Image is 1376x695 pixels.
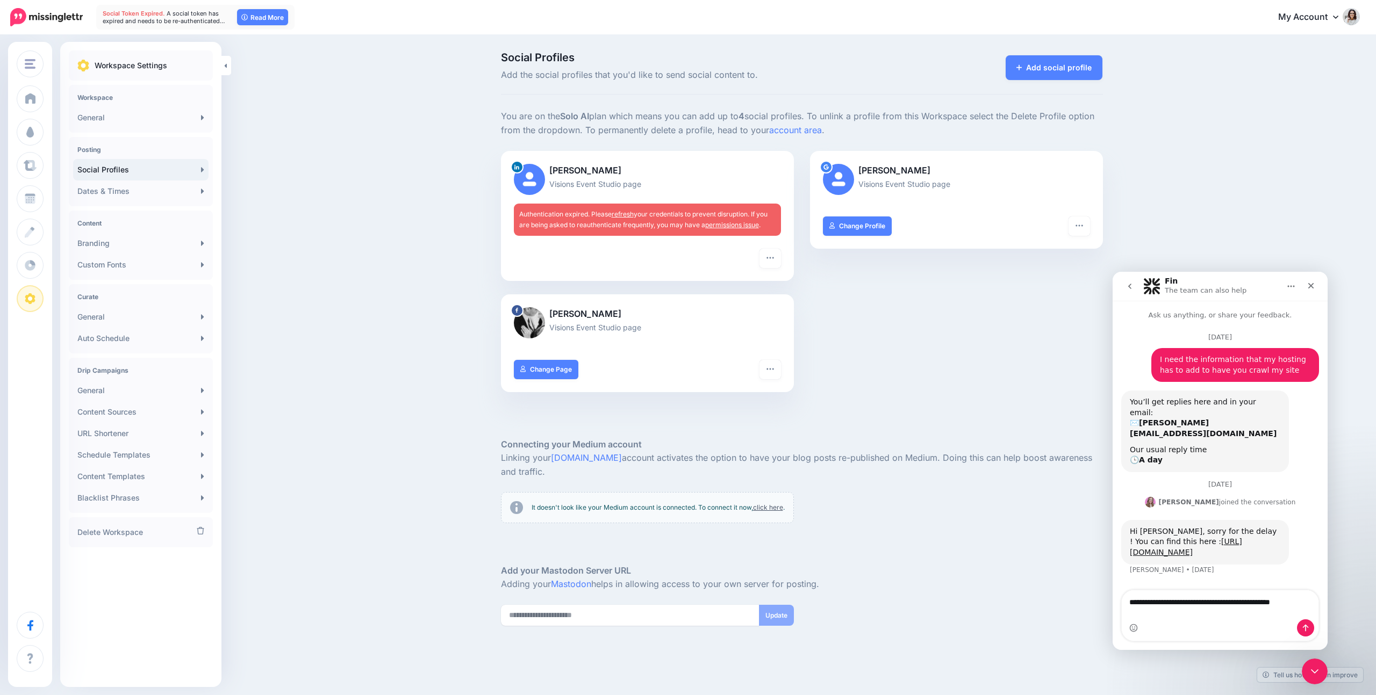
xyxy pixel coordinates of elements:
[1302,658,1328,684] iframe: Intercom live chat
[501,451,1103,479] p: Linking your account activates the option to have your blog posts re-published on Medium. Doing t...
[823,178,1090,190] p: Visions Event Studio page
[77,146,204,154] h4: Posting
[30,17,53,26] div: v 4.0.25
[41,63,96,70] div: Domain Overview
[73,423,209,444] a: URL Shortener
[29,62,38,71] img: tab_domain_overview_orange.svg
[77,219,204,227] h4: Content
[501,68,897,82] span: Add the social profiles that you'd like to send social content to.
[77,366,204,374] h4: Drip Campaigns
[501,110,1103,137] p: You are on the plan which means you can add up to social profiles. To unlink a profile from this ...
[739,111,744,121] b: 4
[17,17,26,26] img: logo_orange.svg
[73,401,209,423] a: Content Sources
[514,178,781,190] p: Visions Event Studio page
[119,63,181,70] div: Keywords by Traffic
[823,164,854,195] img: user_default_image.png
[1267,4,1360,31] a: My Account
[77,293,204,301] h4: Curate
[560,111,589,121] b: Solo AI
[73,306,209,328] a: General
[73,328,209,349] a: Auto Schedule
[73,380,209,401] a: General
[28,28,118,37] div: Domain: [DOMAIN_NAME]
[73,487,209,509] a: Blacklist Phrases
[95,59,167,72] p: Workspace Settings
[73,444,209,466] a: Schedule Templates
[77,60,89,71] img: settings.png
[823,216,892,236] a: Change Profile
[514,164,545,195] img: user_default_image.png
[73,180,209,202] a: Dates & Times
[237,9,288,25] a: Read More
[514,307,545,338] img: 342972571_240409921980782_1482984952587561882_n-bsa139007.jpg
[73,233,209,254] a: Branding
[1006,55,1103,80] a: Add social profile
[73,107,209,128] a: General
[501,52,897,63] span: Social Profiles
[705,221,759,229] a: permissions issue
[759,605,794,626] button: Update
[77,93,204,102] h4: Workspace
[17,28,26,37] img: website_grey.svg
[514,307,781,321] p: [PERSON_NAME]
[612,210,634,218] a: refresh
[1257,668,1363,682] a: Tell us how we can improve
[510,501,523,514] img: info-circle-grey.png
[73,159,209,180] a: Social Profiles
[107,62,116,71] img: tab_keywords_by_traffic_grey.svg
[532,502,785,513] p: It doesn't look like your Medium account is connected. To connect it now, .
[1113,272,1328,650] iframe: To enrich screen reader interactions, please activate Accessibility in Grammarly extension settings
[73,254,209,276] a: Custom Fonts
[514,164,781,178] p: [PERSON_NAME]
[73,466,209,487] a: Content Templates
[514,360,579,379] a: Change Page
[25,59,35,69] img: menu.png
[501,438,1103,451] h5: Connecting your Medium account
[103,10,225,25] span: A social token has expired and needs to be re-authenticated…
[519,210,768,229] span: Authentication expired. Please your credentials to prevent disruption. If you are being asked to ...
[753,503,783,511] a: click here
[823,164,1090,178] p: [PERSON_NAME]
[501,564,1103,577] h5: Add your Mastodon Server URL
[769,125,822,135] a: account area
[501,577,1103,591] p: Adding your helps in allowing access to your own server for posting.
[73,522,209,543] a: Delete Workspace
[103,10,165,17] span: Social Token Expired.
[551,578,591,589] a: Mastodon
[514,321,781,334] p: Visions Event Studio page
[551,452,622,463] a: [DOMAIN_NAME]
[10,8,83,26] img: Missinglettr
